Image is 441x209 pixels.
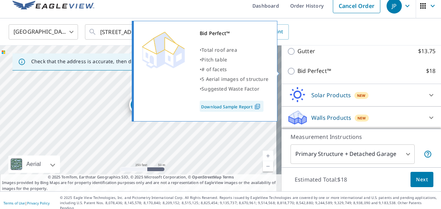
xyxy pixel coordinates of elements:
div: [GEOGRAPHIC_DATA] [9,22,78,42]
a: Current Level 17, Zoom In [263,151,273,161]
a: Current Level 17, Zoom Out [263,161,273,172]
span: Upload Blueprint [241,27,283,36]
div: Solar ProductsNew [287,87,435,103]
div: Aerial [24,156,43,173]
img: EV Logo [12,1,94,11]
img: Pdf Icon [253,103,262,110]
a: Privacy Policy [27,201,50,206]
div: • [200,84,268,94]
span: Total roof area [201,47,237,53]
div: Aerial [8,156,60,173]
div: • [200,65,268,74]
p: Estimated Total: $18 [289,172,353,187]
span: 5 Aerial images of structure [201,76,268,82]
p: $13.75 [418,47,435,56]
span: New [357,93,366,98]
p: Walls Products [311,114,351,122]
span: Next [416,175,428,184]
div: Dropped pin, building 1, Residential property, 114 Ringneck Dr Sanger, TX 76266 [129,96,147,117]
div: • [200,74,268,84]
p: | [3,201,50,205]
div: Primary Structure + Detached Garage [291,144,415,164]
p: $18 [426,67,435,75]
p: Solar Products [311,91,351,99]
div: Bid Perfect™ [200,28,268,38]
div: • [200,55,268,65]
span: # of facets [201,66,227,73]
a: Terms of Use [3,201,25,206]
a: OpenStreetMap [192,174,221,179]
p: Measurement Instructions [291,133,432,141]
p: Gutter [297,47,315,56]
a: Download Sample Report [200,101,263,112]
span: New [357,115,366,121]
p: Bid Perfect™ [297,67,331,75]
button: Next [410,172,433,187]
span: Suggested Waste Factor [201,85,259,92]
div: Walls ProductsNew [287,109,435,126]
img: Premium [139,28,188,70]
div: • [200,45,268,55]
p: Check that the address is accurate, then drag the marker over the correct structure. [31,58,231,65]
span: Pitch table [201,56,227,63]
a: Terms [223,174,234,179]
span: Your report will include the primary structure and a detached garage if one exists. [424,150,432,158]
span: © 2025 TomTom, Earthstar Geographics SIO, © 2025 Microsoft Corporation, © [48,174,234,180]
input: Search by address or latitude-longitude [100,22,199,42]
